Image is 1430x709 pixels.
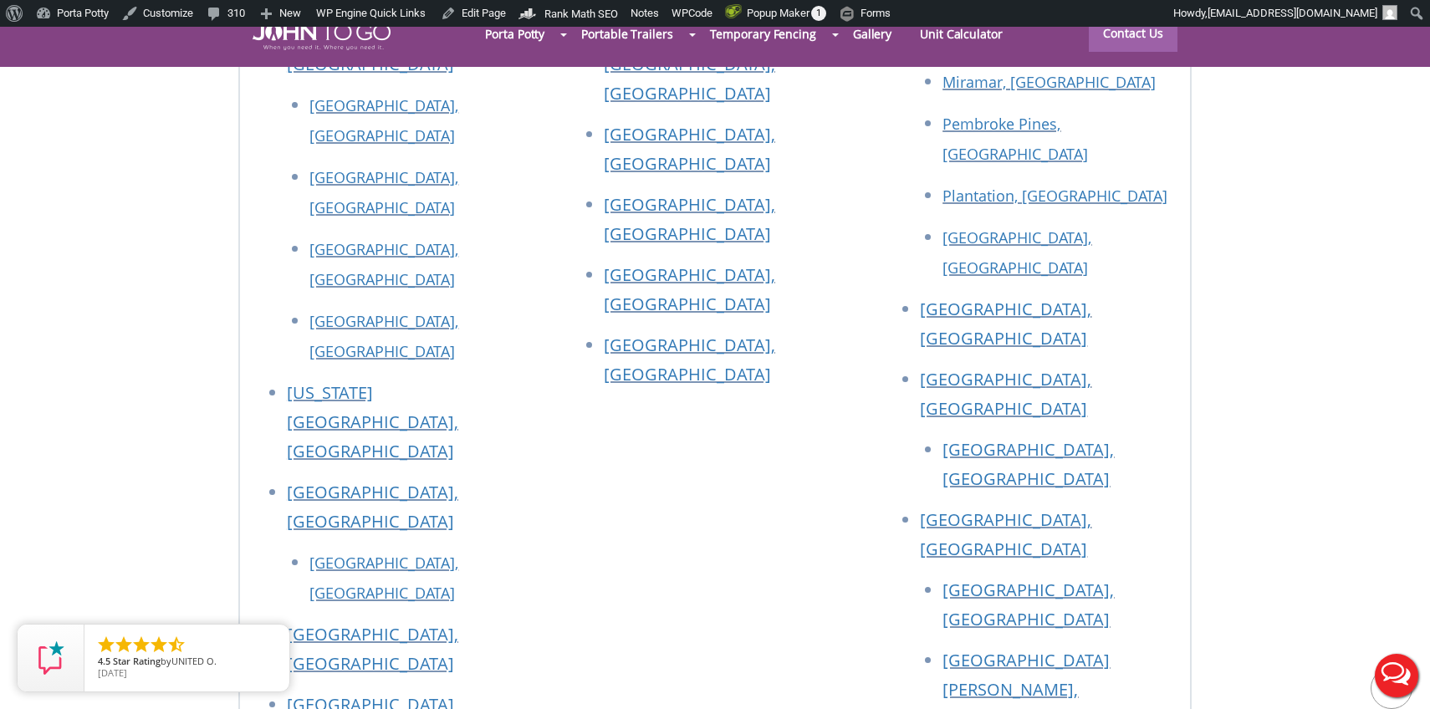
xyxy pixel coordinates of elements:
a: [GEOGRAPHIC_DATA], [GEOGRAPHIC_DATA] [604,334,775,385]
a: Portable Trailers [567,16,687,52]
a: [GEOGRAPHIC_DATA], [GEOGRAPHIC_DATA] [920,368,1091,420]
a: [GEOGRAPHIC_DATA], [GEOGRAPHIC_DATA] [942,438,1114,490]
a: [GEOGRAPHIC_DATA], [GEOGRAPHIC_DATA] [942,579,1114,630]
a: Plantation, [GEOGRAPHIC_DATA] [942,186,1167,206]
a: [GEOGRAPHIC_DATA], [GEOGRAPHIC_DATA] [920,298,1091,349]
a: [GEOGRAPHIC_DATA], [GEOGRAPHIC_DATA] [920,508,1091,560]
a: Pembroke Pines, [GEOGRAPHIC_DATA] [942,114,1088,164]
a: [GEOGRAPHIC_DATA], [GEOGRAPHIC_DATA] [604,193,775,245]
li:  [96,635,116,655]
a: Gallery [839,16,906,52]
img: Review Rating [34,641,68,675]
span: 4.5 [98,655,110,667]
a: [GEOGRAPHIC_DATA], [GEOGRAPHIC_DATA] [309,239,458,289]
a: Temporary Fencing [696,16,830,52]
span: Rank Math SEO [544,8,618,20]
a: [GEOGRAPHIC_DATA], [GEOGRAPHIC_DATA] [309,95,458,145]
a: [GEOGRAPHIC_DATA], [GEOGRAPHIC_DATA] [942,227,1091,278]
span: [EMAIL_ADDRESS][DOMAIN_NAME] [1208,7,1377,19]
span: by [98,656,276,668]
a: [GEOGRAPHIC_DATA], [GEOGRAPHIC_DATA] [309,553,458,603]
span: 1 [811,6,826,21]
a: [GEOGRAPHIC_DATA], [GEOGRAPHIC_DATA] [287,481,458,533]
a: [GEOGRAPHIC_DATA], [GEOGRAPHIC_DATA] [309,311,458,361]
li:  [114,635,134,655]
span: UNITED O. [171,655,217,667]
a: [GEOGRAPHIC_DATA], [GEOGRAPHIC_DATA] [604,263,775,315]
a: [GEOGRAPHIC_DATA], [GEOGRAPHIC_DATA] [287,623,458,675]
a: [GEOGRAPHIC_DATA], [GEOGRAPHIC_DATA] [309,167,458,217]
a: Contact Us [1089,15,1177,52]
button: Live Chat [1363,642,1430,709]
a: Unit Calculator [906,16,1017,52]
span: Star Rating [113,655,161,667]
img: JOHN to go [253,23,391,50]
li:  [131,635,151,655]
li:  [166,635,186,655]
a: [GEOGRAPHIC_DATA], [GEOGRAPHIC_DATA] [604,123,775,175]
a: Porta Potty [471,16,559,52]
a: [US_STATE][GEOGRAPHIC_DATA], [GEOGRAPHIC_DATA] [287,381,458,462]
span: [DATE] [98,666,127,679]
li:  [149,635,169,655]
a: Miramar, [GEOGRAPHIC_DATA] [942,72,1156,92]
